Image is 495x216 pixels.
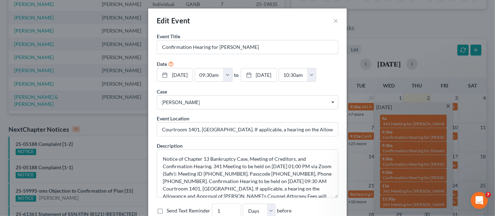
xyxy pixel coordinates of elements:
span: before [277,207,291,214]
span: Event Title [157,33,180,39]
label: Case [157,88,167,95]
input: Enter event name... [157,40,338,54]
span: Select box activate [157,95,338,109]
span: Edit Event [157,16,190,25]
label: Send Text Reminder [167,207,210,214]
input: -- : -- [195,68,223,82]
label: to [234,71,239,79]
button: × [333,16,338,25]
a: [DATE] [241,68,277,82]
a: [DATE] [157,68,193,82]
input: -- : -- [279,68,307,82]
label: Date [157,60,167,68]
span: 7 [485,192,491,198]
span: [PERSON_NAME] [162,99,333,106]
iframe: Intercom live chat [471,192,488,209]
input: Enter location... [157,123,338,136]
label: Event Location [157,115,189,122]
label: Description [157,142,183,149]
